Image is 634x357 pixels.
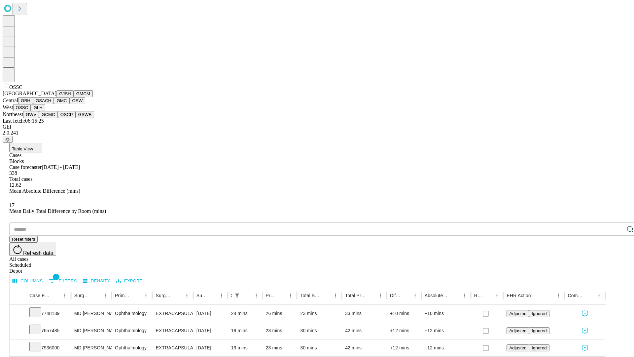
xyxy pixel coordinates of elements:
[3,111,23,117] span: Northeast
[3,130,631,136] div: 2.0.241
[74,293,91,298] div: Surgeon Name
[74,339,108,356] div: MD [PERSON_NAME] [PERSON_NAME]
[300,322,338,339] div: 30 mins
[18,97,33,104] button: GBH
[9,164,42,170] span: Case forecaster
[390,293,401,298] div: Difference
[425,322,468,339] div: +12 mins
[3,136,13,143] button: @
[182,291,192,300] button: Menu
[425,305,468,322] div: +10 mins
[300,305,338,322] div: 23 mins
[47,276,79,286] button: Show filters
[196,293,207,298] div: Surgery Date
[9,170,17,176] span: 338
[532,328,546,333] span: Ignored
[5,137,10,142] span: @
[13,308,23,320] button: Expand
[300,293,321,298] div: Total Scheduled Duration
[217,291,226,300] button: Menu
[54,97,69,104] button: GMC
[507,310,529,317] button: Adjusted
[266,322,294,339] div: 23 mins
[529,327,549,334] button: Ignored
[266,293,276,298] div: Predicted In Room Duration
[115,305,149,322] div: Ophthalmology
[390,339,418,356] div: +12 mins
[42,164,80,170] span: [DATE] - [DATE]
[23,250,53,256] span: Refresh data
[58,111,76,118] button: OSCP
[266,339,294,356] div: 23 mins
[231,293,232,298] div: Scheduled In Room Duration
[13,104,31,111] button: OSSC
[594,291,604,300] button: Menu
[29,293,50,298] div: Case Epic Id
[115,339,149,356] div: Ophthalmology
[231,339,259,356] div: 19 mins
[9,243,56,256] button: Refresh data
[568,293,584,298] div: Comments
[115,276,144,286] button: Export
[115,322,149,339] div: Ophthalmology
[74,305,108,322] div: MD [PERSON_NAME] [PERSON_NAME]
[509,345,526,350] span: Adjusted
[74,90,93,97] button: GMCM
[156,305,190,322] div: EXTRACAPSULAR CATARACT REMOVAL WITH [MEDICAL_DATA]
[529,344,549,351] button: Ignored
[156,293,172,298] div: Surgery Name
[331,291,340,300] button: Menu
[529,310,549,317] button: Ignored
[141,291,151,300] button: Menu
[507,293,531,298] div: EHR Action
[33,97,54,104] button: GSACH
[425,339,468,356] div: +12 mins
[425,293,450,298] div: Absolute Difference
[509,311,526,316] span: Adjusted
[376,291,385,300] button: Menu
[390,322,418,339] div: +12 mins
[13,325,23,337] button: Expand
[74,322,108,339] div: MD [PERSON_NAME] [PERSON_NAME]
[9,202,15,208] span: 17
[232,291,242,300] div: 1 active filter
[3,124,631,130] div: GEI
[509,328,526,333] span: Adjusted
[322,291,331,300] button: Sort
[460,291,469,300] button: Menu
[401,291,410,300] button: Sort
[29,305,68,322] div: 7748139
[9,182,21,188] span: 12.62
[31,104,45,111] button: GLH
[29,339,68,356] div: 7936000
[532,291,541,300] button: Sort
[13,342,23,354] button: Expand
[390,305,418,322] div: +10 mins
[196,305,225,322] div: [DATE]
[12,237,35,242] span: Reset filters
[507,344,529,351] button: Adjusted
[9,143,42,152] button: Table View
[3,118,44,124] span: Last fetch: 06:15:25
[132,291,141,300] button: Sort
[9,236,38,243] button: Reset filters
[91,291,101,300] button: Sort
[9,188,80,194] span: Mean Absolute Difference (mins)
[12,146,33,151] span: Table View
[29,322,68,339] div: 7657485
[277,291,286,300] button: Sort
[554,291,563,300] button: Menu
[81,276,112,286] button: Density
[196,339,225,356] div: [DATE]
[3,104,13,110] span: West
[115,293,131,298] div: Primary Service
[345,322,383,339] div: 42 mins
[474,293,483,298] div: Resolved in EHR
[51,291,60,300] button: Sort
[9,208,106,214] span: Mean Daily Total Difference by Room (mins)
[70,97,86,104] button: OSW
[3,91,56,96] span: [GEOGRAPHIC_DATA]
[252,291,261,300] button: Menu
[53,274,59,280] span: 1
[173,291,182,300] button: Sort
